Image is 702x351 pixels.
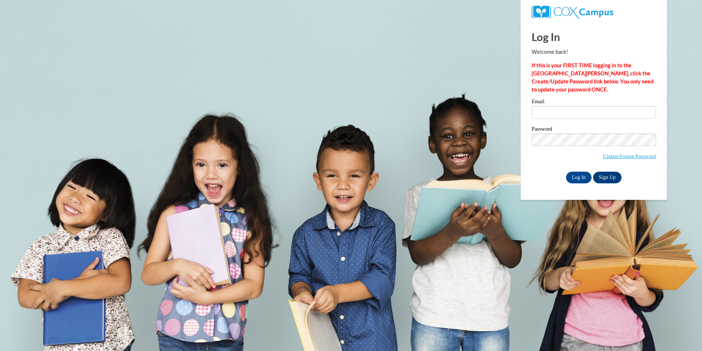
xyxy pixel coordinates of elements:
[532,29,656,44] h1: Log In
[593,172,622,183] a: Sign Up
[532,8,613,15] a: COX Campus
[603,153,656,159] a: Update/Forgot Password
[532,5,613,19] img: COX Campus
[566,172,592,183] input: Log In
[532,126,656,134] label: Password
[532,62,653,93] strong: If this is your FIRST TIME logging in to the [GEOGRAPHIC_DATA][PERSON_NAME], click the Create/Upd...
[532,48,656,56] p: Welcome back!
[532,99,656,106] label: Email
